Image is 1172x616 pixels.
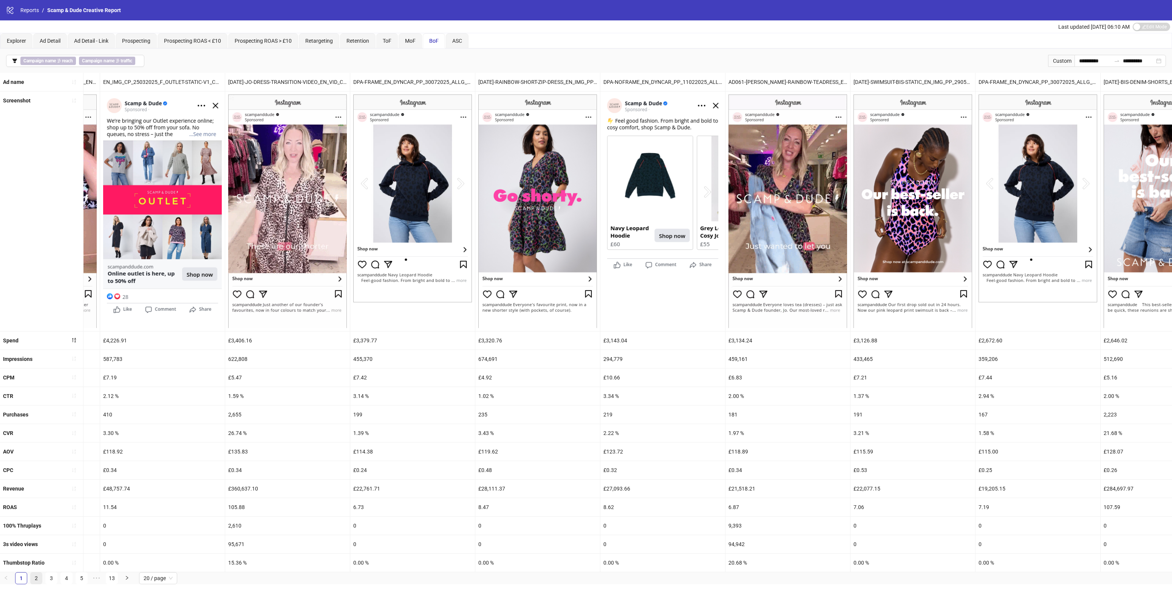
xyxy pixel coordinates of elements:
[350,554,475,572] div: 0.00 %
[383,38,391,44] span: ToF
[1058,24,1130,30] span: Last updated [DATE] 06:10 AM
[103,94,222,316] img: Screenshot 120219994823210005
[350,350,475,368] div: 455,370
[475,73,600,91] div: [DATE]-RAINBOW-SHORT-ZIP-DRESS_EN_IMG_PP_10062025_F_CC_SC1_USP11_DRESSES
[225,350,350,368] div: 622,808
[121,572,133,584] li: Next Page
[164,38,221,44] span: Prospecting ROAS < £10
[725,424,850,442] div: 1.97 %
[1114,58,1120,64] span: swap-right
[23,58,56,63] b: Campaign name
[600,350,725,368] div: 294,779
[976,350,1100,368] div: 359,206
[850,535,975,553] div: 0
[976,554,1100,572] div: 0.00 %
[475,461,600,479] div: £0.48
[15,573,27,584] a: 1
[725,443,850,461] div: £118.89
[475,480,600,498] div: £28,111.37
[3,412,28,418] b: Purchases
[850,443,975,461] div: £115.59
[725,73,850,91] div: AD061-[PERSON_NAME]-RAINBOW-TEADRESS_EN_VID_PP_09052025_F_CC_SC7_USP14_JO-FOUNDER
[725,535,850,553] div: 94,942
[71,505,77,510] span: sort-ascending
[475,535,600,553] div: 0
[475,554,600,572] div: 0.00 %
[225,368,350,387] div: £5.47
[850,406,975,424] div: 191
[42,6,44,14] li: /
[850,461,975,479] div: £0.53
[850,387,975,405] div: 1.37 %
[1114,58,1120,64] span: to
[728,94,847,328] img: Screenshot 120225798390390005
[3,541,38,547] b: 3s video views
[20,57,76,65] span: ∌
[725,517,850,535] div: 9,393
[225,387,350,405] div: 1.59 %
[76,573,87,584] a: 5
[125,576,129,580] span: right
[100,73,225,91] div: EN_IMG_CP_25032025_F_OUTLET-STATIC-V1_CC_SC1_USP15_OUTLET
[100,480,225,498] div: £48,757.74
[405,38,416,44] span: MoF
[850,517,975,535] div: 0
[976,73,1100,91] div: DPA-FRAME_EN_DYNCAR_PP_30072025_ALLG_CC_SC3_None_ALLPRODUCTS_PASTEL_FRAME
[725,368,850,387] div: £6.83
[350,461,475,479] div: £0.24
[850,73,975,91] div: [DATE]-SWIMSUIT-BIS-STATIC_EN_IMG_PP_29052025_F_CC_SC1_USP14_SWIMWEAR
[600,517,725,535] div: 0
[19,6,40,14] a: Reports
[121,572,133,584] button: right
[725,406,850,424] div: 181
[3,430,13,436] b: CVR
[225,424,350,442] div: 26.74 %
[47,7,121,13] span: Scamp & Dude Creative Report
[3,467,13,473] b: CPC
[12,58,17,63] span: filter
[853,94,972,328] img: Screenshot 120227253687800005
[600,424,725,442] div: 2.22 %
[82,58,114,63] b: Campaign name
[452,38,462,44] span: ASC
[71,560,77,565] span: sort-ascending
[46,573,57,584] a: 3
[30,572,42,584] li: 2
[100,387,225,405] div: 2.12 %
[100,535,225,553] div: 0
[976,406,1100,424] div: 167
[74,38,108,44] span: Ad Detail - Link
[100,443,225,461] div: £118.92
[976,443,1100,461] div: £115.00
[106,573,118,584] a: 13
[600,498,725,516] div: 8.62
[100,461,225,479] div: £0.34
[976,424,1100,442] div: 1.58 %
[100,350,225,368] div: 587,783
[600,535,725,553] div: 0
[235,38,292,44] span: Prospecting ROAS > £10
[225,443,350,461] div: £135.83
[976,480,1100,498] div: £19,205.15
[3,79,24,85] b: Ad name
[850,480,975,498] div: £22,077.15
[850,424,975,442] div: 3.21 %
[3,449,14,455] b: AOV
[6,55,144,67] button: Campaign name ∌ reachCampaign name ∌ traffic
[475,331,600,350] div: £3,320.76
[7,38,26,44] span: Explorer
[3,523,41,529] b: 100% Thruplays
[976,461,1100,479] div: £0.25
[850,331,975,350] div: £3,126.88
[350,535,475,553] div: 0
[4,576,8,580] span: left
[100,498,225,516] div: 11.54
[225,535,350,553] div: 95,671
[3,486,24,492] b: Revenue
[71,356,77,361] span: sort-ascending
[475,368,600,387] div: £4.92
[976,331,1100,350] div: £2,672.60
[850,498,975,516] div: 7.06
[600,461,725,479] div: £0.32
